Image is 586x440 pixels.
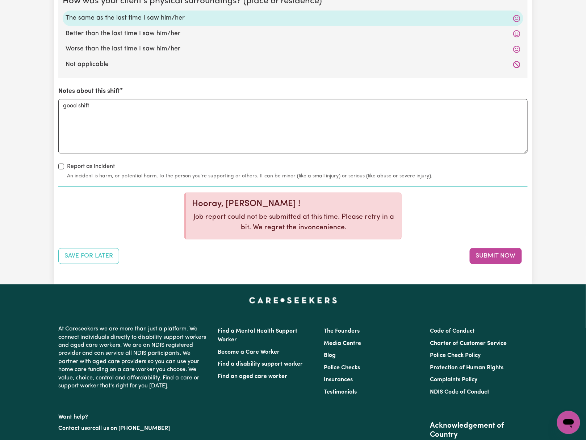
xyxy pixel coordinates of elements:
[218,361,303,367] a: Find a disability support worker
[218,328,297,343] a: Find a Mental Health Support Worker
[430,341,507,346] a: Charter of Customer Service
[66,44,520,54] label: Worse than the last time I saw him/her
[58,425,87,431] a: Contact us
[430,328,475,334] a: Code of Conduct
[192,199,395,209] div: Hooray, [PERSON_NAME] !
[557,411,580,434] iframe: Button to launch messaging window
[430,377,478,383] a: Complaints Policy
[58,422,209,435] p: or
[430,422,528,440] h2: Acknowledgement of Country
[58,99,528,153] textarea: good shift
[324,341,361,346] a: Media Centre
[66,13,520,23] label: The same as the last time I saw him/her
[66,60,520,69] label: Not applicable
[324,377,353,383] a: Insurances
[66,29,520,38] label: Better than the last time I saw him/her
[324,328,360,334] a: The Founders
[58,248,119,264] button: Save your job report
[430,365,504,371] a: Protection of Human Rights
[249,297,337,303] a: Careseekers home page
[470,248,522,264] button: Submit your job report
[218,374,287,379] a: Find an aged care worker
[58,410,209,421] p: Want help?
[92,425,170,431] a: call us on [PHONE_NUMBER]
[430,389,490,395] a: NDIS Code of Conduct
[58,322,209,393] p: At Careseekers we are more than just a platform. We connect individuals directly to disability su...
[430,353,481,358] a: Police Check Policy
[324,389,357,395] a: Testimonials
[67,162,115,171] label: Report as Incident
[324,353,336,358] a: Blog
[218,349,280,355] a: Become a Care Worker
[324,365,360,371] a: Police Checks
[58,87,120,96] label: Notes about this shift
[192,212,395,233] p: Job report could not be submitted at this time. Please retry in a bit. We regret the invoncenience.
[67,172,528,180] small: An incident is harm, or potential harm, to the person you're supporting or others. It can be mino...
